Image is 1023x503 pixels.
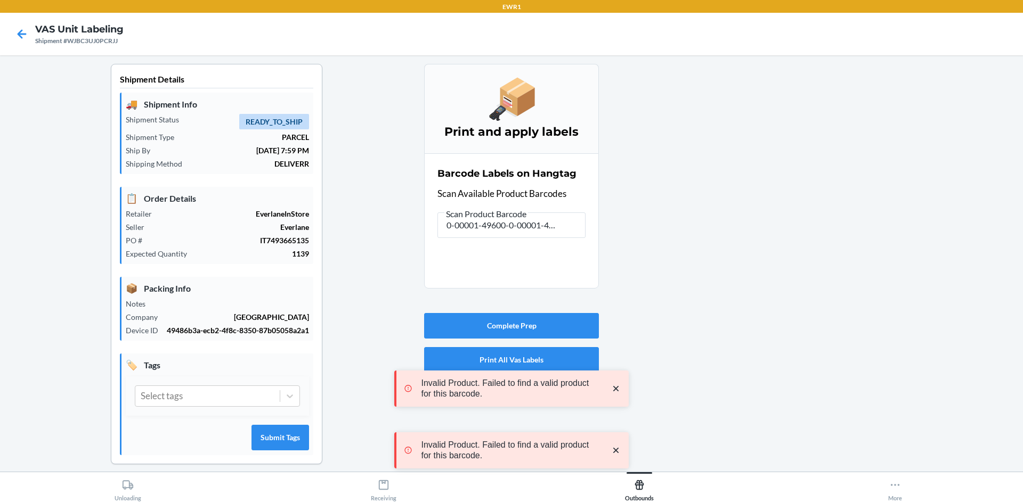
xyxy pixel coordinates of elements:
button: Submit Tags [251,425,309,450]
p: Order Details [126,191,309,205]
span: Scan Product Barcode [444,209,528,219]
div: Outbounds [625,475,654,501]
svg: close toast [611,383,621,394]
span: 📋 [126,191,137,205]
h4: VAS Unit Labeling [35,22,124,36]
div: Unloading [115,475,141,501]
p: Ship By [126,145,159,156]
p: Shipping Method [126,158,191,169]
p: Scan Available Product Barcodes [437,187,586,201]
input: Scan Product Barcode [437,212,586,238]
p: Device ID [126,325,167,336]
div: More [888,475,902,501]
div: Select tags [141,389,183,403]
p: Shipment Details [120,73,313,88]
button: Complete Prep [424,313,599,339]
p: Invalid Product. Failed to find a valid product for this barcode. [421,440,600,461]
p: Packing Info [126,281,309,295]
p: DELIVERR [191,158,309,169]
span: READY_TO_SHIP [239,114,309,129]
p: Seller [126,221,153,233]
p: [GEOGRAPHIC_DATA] [166,311,309,323]
p: Shipment Type [126,131,183,143]
svg: close toast [611,445,621,456]
p: Shipment Info [126,97,309,111]
h3: Print and apply labels [437,123,586,141]
p: Everlane [153,221,309,233]
p: Expected Quantity [126,248,196,259]
h2: Barcode Labels on Hangtag [437,167,577,180]
p: Tags [126,358,309,372]
p: [DATE] 7:59 PM [159,145,309,156]
p: PARCEL [183,131,309,143]
p: Company [126,311,166,323]
p: EWR1 [502,2,521,12]
div: Shipment #WJBC3UJ0PCRJJ [35,36,124,46]
span: 🚚 [126,97,137,111]
button: Outbounds [511,472,767,501]
span: 🏷️ [126,358,137,372]
p: Notes [126,298,154,309]
p: Retailer [126,208,160,219]
div: Receiving [371,475,396,501]
span: 📦 [126,281,137,295]
p: PO # [126,235,151,246]
p: EverlaneInStore [160,208,309,219]
p: IT7493665135 [151,235,309,246]
p: 1139 [196,248,309,259]
button: Receiving [256,472,511,501]
p: Invalid Product. Failed to find a valid product for this barcode. [421,378,600,399]
p: 49486b3a-ecb2-4f8c-8350-87b05058a2a1 [167,325,309,336]
p: Shipment Status [126,114,188,125]
button: More [767,472,1023,501]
